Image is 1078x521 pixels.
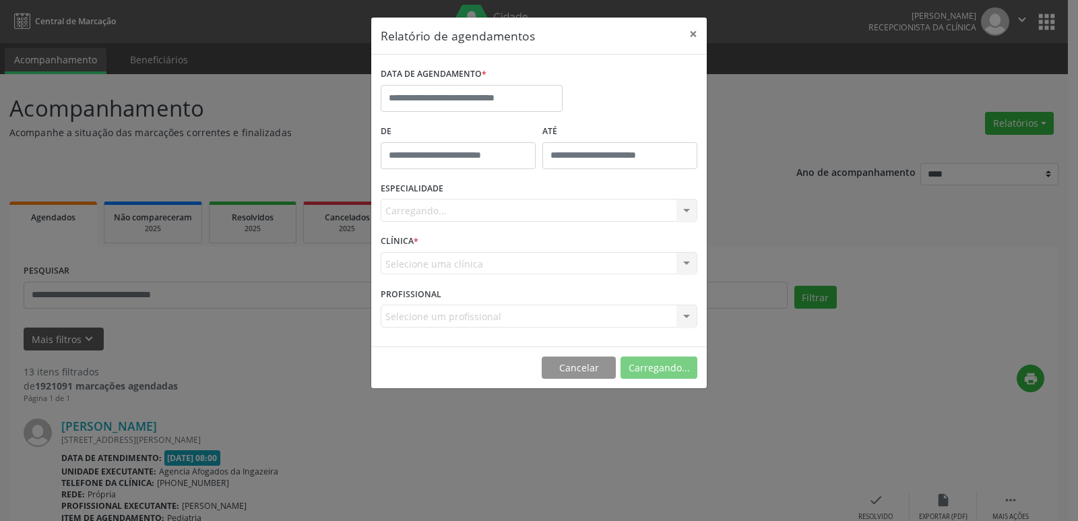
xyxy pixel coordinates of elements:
label: De [381,121,536,142]
button: Cancelar [542,357,616,379]
label: DATA DE AGENDAMENTO [381,64,486,85]
label: PROFISSIONAL [381,284,441,305]
button: Carregando... [621,357,697,379]
h5: Relatório de agendamentos [381,27,535,44]
label: ATÉ [542,121,697,142]
label: ESPECIALIDADE [381,179,443,200]
button: Close [680,18,707,51]
label: CLÍNICA [381,231,418,252]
